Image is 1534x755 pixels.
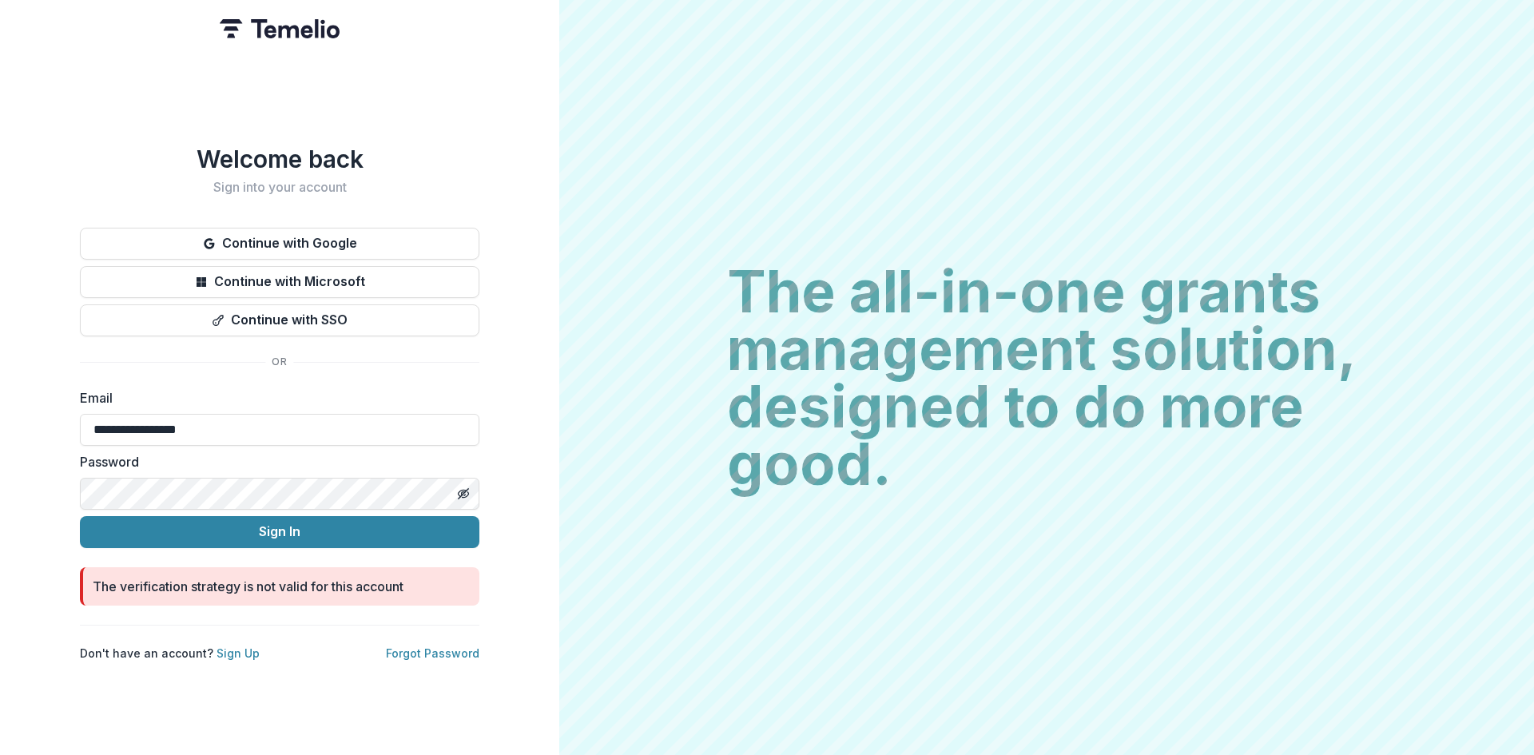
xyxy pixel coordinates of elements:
[80,388,470,407] label: Email
[220,19,340,38] img: Temelio
[217,646,260,660] a: Sign Up
[80,516,479,548] button: Sign In
[386,646,479,660] a: Forgot Password
[80,645,260,662] p: Don't have an account?
[451,481,476,507] button: Toggle password visibility
[80,228,479,260] button: Continue with Google
[80,145,479,173] h1: Welcome back
[80,304,479,336] button: Continue with SSO
[80,452,470,471] label: Password
[80,266,479,298] button: Continue with Microsoft
[80,180,479,195] h2: Sign into your account
[93,577,403,596] div: The verification strategy is not valid for this account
